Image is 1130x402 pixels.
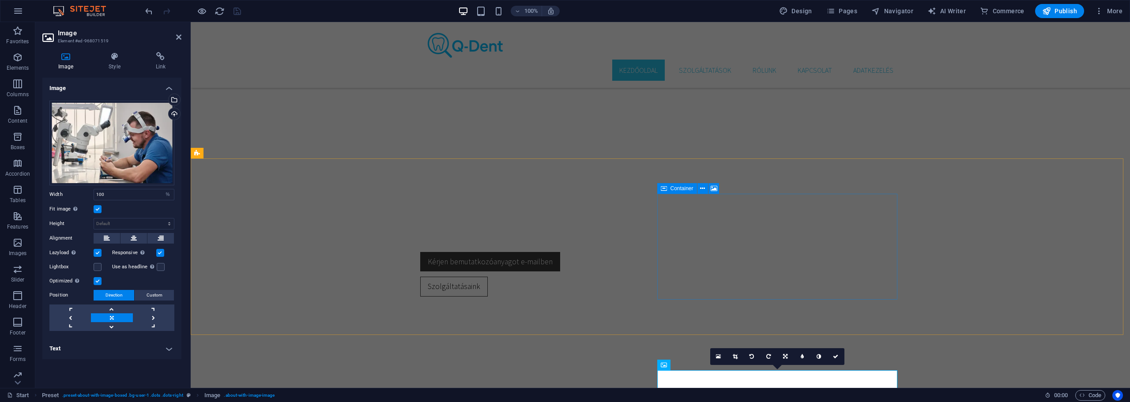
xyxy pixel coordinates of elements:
button: Navigator [868,4,917,18]
span: . preset-about-with-image-boxed .bg-user-1 .dots .dots-right [62,390,183,401]
span: More [1095,7,1122,15]
label: Height [49,221,94,226]
h4: Image [42,78,181,94]
button: Commerce [976,4,1028,18]
button: More [1091,4,1126,18]
h6: Session time [1045,390,1068,401]
p: Header [9,303,26,310]
span: Navigator [871,7,913,15]
span: Direction [105,290,123,301]
span: Pages [826,7,857,15]
span: Container [670,186,693,191]
nav: breadcrumb [42,390,275,401]
i: Reload page [215,6,225,16]
h4: Text [42,338,181,359]
a: Confirm ( Ctrl ⏎ ) [828,348,844,365]
p: Elements [7,64,29,71]
p: Images [9,250,27,257]
a: Blur [794,348,811,365]
button: reload [214,6,225,16]
button: Direction [94,290,134,301]
span: : [1060,392,1062,398]
p: Content [8,117,27,124]
span: Publish [1042,7,1077,15]
p: Features [7,223,28,230]
button: Publish [1035,4,1084,18]
h2: Image [58,29,181,37]
h3: Element #ed-968071519 [58,37,164,45]
i: On resize automatically adjust zoom level to fit chosen device. [547,7,555,15]
a: Change orientation [777,348,794,365]
h4: Style [93,52,139,71]
a: Greyscale [811,348,828,365]
button: Usercentrics [1112,390,1123,401]
button: Design [776,4,816,18]
img: Editor Logo [51,6,117,16]
label: Lightbox [49,262,94,272]
span: . about-with-image-image [224,390,275,401]
label: Alignment [49,233,94,244]
span: Custom [147,290,162,301]
div: AdobeStock_519710878msolat-eMJGFz7-0mXOJoYQDN-fYw.webp [49,101,174,185]
label: Width [49,192,94,197]
span: Design [779,7,812,15]
div: Design (Ctrl+Alt+Y) [776,4,816,18]
button: Code [1075,390,1105,401]
label: Fit image [49,204,94,214]
span: Commerce [980,7,1025,15]
span: AI Writer [927,7,966,15]
label: Position [49,290,94,301]
a: Crop mode [727,348,744,365]
p: Favorites [6,38,29,45]
button: Click here to leave preview mode and continue editing [196,6,207,16]
button: 100% [511,6,542,16]
label: Optimized [49,276,94,286]
a: Rotate left 90° [744,348,761,365]
button: AI Writer [924,4,969,18]
span: Click to select. Double-click to edit [204,390,220,401]
a: Rotate right 90° [761,348,777,365]
p: Forms [10,356,26,363]
p: Tables [10,197,26,204]
h4: Image [42,52,93,71]
label: Responsive [112,248,156,258]
span: 00 00 [1054,390,1068,401]
p: Accordion [5,170,30,177]
a: Click to cancel selection. Double-click to open Pages [7,390,29,401]
p: Footer [10,329,26,336]
button: undo [143,6,154,16]
p: Columns [7,91,29,98]
label: Lazyload [49,248,94,258]
span: Code [1079,390,1101,401]
a: Select files from the file manager, stock photos, or upload file(s) [710,348,727,365]
span: Click to select. Double-click to edit [42,390,59,401]
i: Undo: Change text (Ctrl+Z) [144,6,154,16]
button: Pages [823,4,861,18]
p: Slider [11,276,25,283]
button: Custom [135,290,174,301]
h6: 100% [524,6,538,16]
label: Use as headline [112,262,157,272]
h4: Link [140,52,181,71]
i: This element is a customizable preset [187,393,191,398]
p: Boxes [11,144,25,151]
